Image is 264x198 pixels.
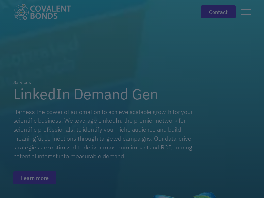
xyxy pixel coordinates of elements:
div: Services [13,79,31,86]
h1: LinkedIn Demand Gen [13,86,158,102]
div: Harness the power of automation to achieve scalable growth for your scientific business. We lever... [13,107,198,161]
a: home [13,4,77,20]
a: contact [201,5,236,18]
img: Covalent Bonds White / Teal Logo [13,4,71,20]
a: Learn more [13,171,56,184]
